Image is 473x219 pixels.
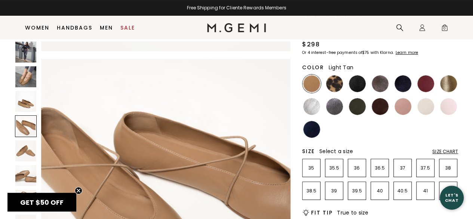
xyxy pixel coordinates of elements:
[394,188,411,194] p: 40.5
[440,75,457,92] img: Gold
[371,165,388,171] p: 36.5
[394,165,411,171] p: 37
[432,149,458,155] div: Size Chart
[25,25,49,31] a: Women
[326,75,343,92] img: Leopard Print
[440,193,464,202] div: Let's Chat
[15,140,36,161] img: The Una
[311,210,332,216] h2: Fit Tip
[302,64,324,70] h2: Color
[15,91,36,112] img: The Una
[370,50,394,55] klarna-placement-style-body: with Klarna
[372,98,388,115] img: Chocolate
[303,98,320,115] img: Silver
[100,25,113,31] a: Men
[303,75,320,92] img: Light Tan
[302,40,320,49] div: $298
[372,75,388,92] img: Cocoa
[395,51,418,55] a: Learn more
[326,98,343,115] img: Gunmetal
[57,25,92,31] a: Handbags
[7,193,76,212] div: GET $50 OFFClose teaser
[362,50,369,55] klarna-placement-style-amount: $75
[15,66,36,87] img: The Una
[440,98,457,115] img: Ballerina Pink
[302,50,362,55] klarna-placement-style-body: Or 4 interest-free payments of
[15,42,36,63] img: The Una
[302,188,320,194] p: 38.5
[371,188,388,194] p: 40
[15,190,36,211] img: The Una
[394,98,411,115] img: Antique Rose
[207,23,266,32] img: M.Gemi
[394,75,411,92] img: Midnight Blue
[417,165,434,171] p: 37.5
[349,98,366,115] img: Military
[302,148,315,154] h2: Size
[439,165,457,171] p: 38
[348,165,366,171] p: 36
[337,209,368,216] span: True to size
[441,25,448,33] span: 0
[439,188,457,194] p: 42
[75,187,82,194] button: Close teaser
[417,98,434,115] img: Ecru
[120,25,135,31] a: Sale
[319,147,353,155] span: Select a size
[348,188,366,194] p: 39.5
[303,121,320,138] img: Navy
[417,188,434,194] p: 41
[325,165,343,171] p: 35.5
[325,188,343,194] p: 39
[20,198,64,207] span: GET $50 OFF
[329,64,353,71] span: Light Tan
[302,165,320,171] p: 35
[417,75,434,92] img: Burgundy
[15,165,36,186] img: The Una
[396,50,418,55] klarna-placement-style-cta: Learn more
[349,75,366,92] img: Black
